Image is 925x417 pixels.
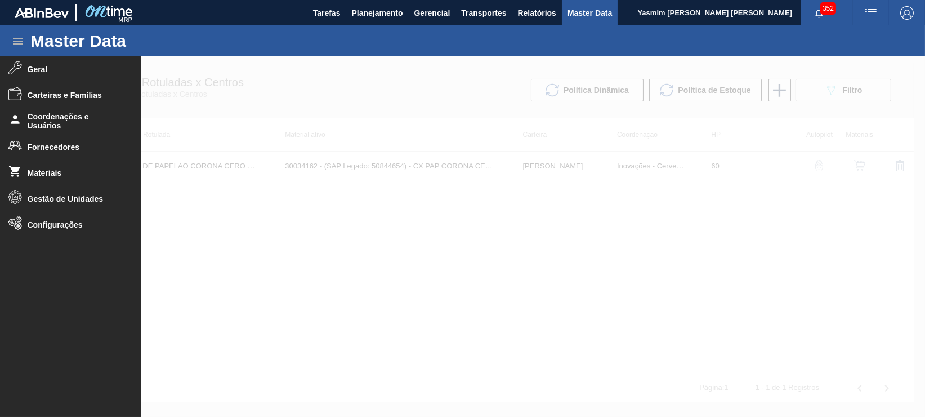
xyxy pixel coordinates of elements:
[414,6,450,20] span: Gerencial
[351,6,403,20] span: Planejamento
[900,6,914,20] img: Logout
[28,143,120,152] span: Fornecedores
[864,6,878,20] img: userActions
[313,6,341,20] span: Tarefas
[517,6,556,20] span: Relatórios
[28,168,120,178] span: Materiais
[28,194,120,203] span: Gestão de Unidades
[28,112,120,130] span: Coordenações e Usuários
[801,5,837,21] button: Notificações
[28,65,120,74] span: Geral
[28,220,120,229] span: Configurações
[28,91,120,100] span: Carteiras e Famílias
[567,6,612,20] span: Master Data
[30,34,230,47] h1: Master Data
[15,8,69,18] img: TNhmsLtSVTkK8tSr43FrP2fwEKptu5GPRR3wAAAABJRU5ErkJggg==
[461,6,506,20] span: Transportes
[820,2,836,15] span: 352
